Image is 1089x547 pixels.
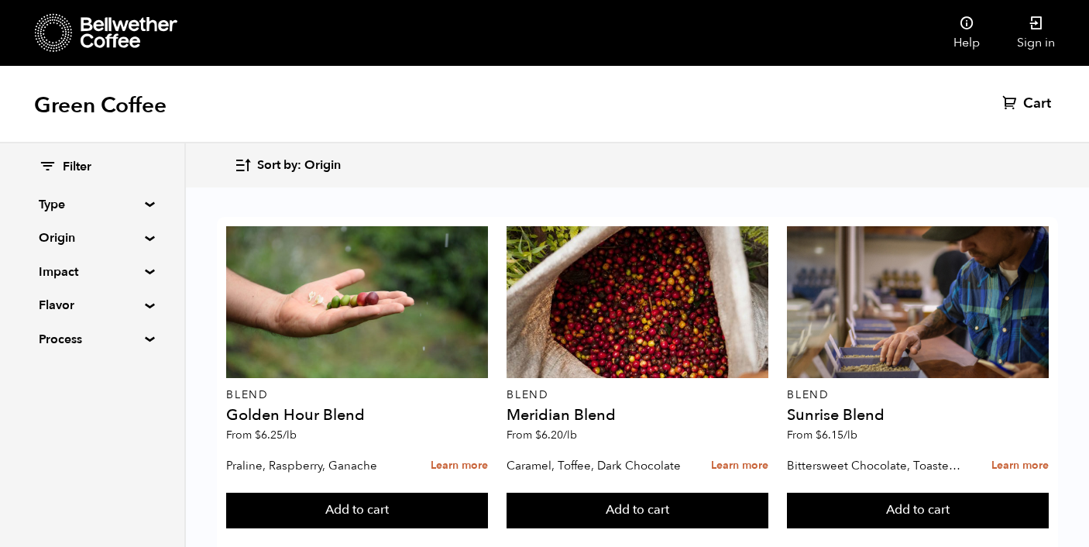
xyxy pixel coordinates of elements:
[39,195,146,214] summary: Type
[255,428,261,442] span: $
[226,428,297,442] span: From
[787,408,1048,423] h4: Sunrise Blend
[1002,95,1055,113] a: Cart
[39,330,146,349] summary: Process
[39,296,146,315] summary: Flavor
[1023,95,1051,113] span: Cart
[507,493,768,528] button: Add to cart
[431,449,488,483] a: Learn more
[507,390,768,401] p: Blend
[787,454,964,477] p: Bittersweet Chocolate, Toasted Marshmallow, Candied Orange, Praline
[63,159,91,176] span: Filter
[226,454,404,477] p: Praline, Raspberry, Ganache
[226,390,487,401] p: Blend
[816,428,822,442] span: $
[226,408,487,423] h4: Golden Hour Blend
[535,428,577,442] bdi: 6.20
[234,147,341,184] button: Sort by: Origin
[283,428,297,442] span: /lb
[787,428,857,442] span: From
[507,454,684,477] p: Caramel, Toffee, Dark Chocolate
[843,428,857,442] span: /lb
[787,390,1048,401] p: Blend
[507,408,768,423] h4: Meridian Blend
[507,428,577,442] span: From
[257,157,341,174] span: Sort by: Origin
[711,449,768,483] a: Learn more
[991,449,1049,483] a: Learn more
[535,428,541,442] span: $
[39,229,146,247] summary: Origin
[563,428,577,442] span: /lb
[816,428,857,442] bdi: 6.15
[34,91,167,119] h1: Green Coffee
[226,493,487,528] button: Add to cart
[39,263,146,281] summary: Impact
[787,493,1048,528] button: Add to cart
[255,428,297,442] bdi: 6.25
